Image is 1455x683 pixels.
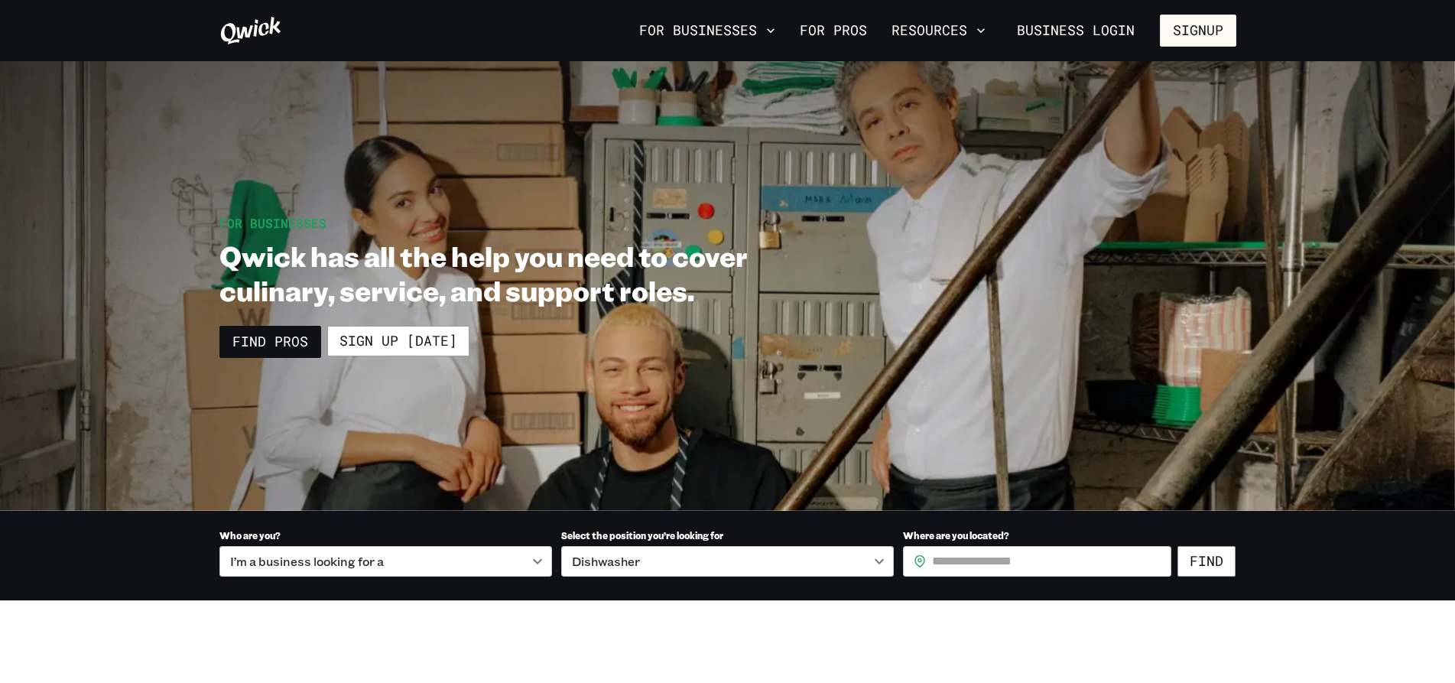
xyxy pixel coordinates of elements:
a: Sign up [DATE] [327,326,469,356]
div: Dishwasher [561,546,894,577]
a: Business Login [1004,15,1148,47]
button: Signup [1160,15,1236,47]
button: Find [1177,546,1236,577]
span: For Businesses [219,215,326,231]
button: For Businesses [633,18,781,44]
span: Select the position you’re looking for [561,529,723,542]
h1: Qwick has all the help you need to cover culinary, service, and support roles. [219,239,830,307]
span: Who are you? [219,529,281,542]
span: Where are you located? [903,529,1009,542]
button: Resources [885,18,992,44]
div: I’m a business looking for a [219,546,552,577]
a: Find Pros [219,326,321,358]
a: For Pros [794,18,873,44]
